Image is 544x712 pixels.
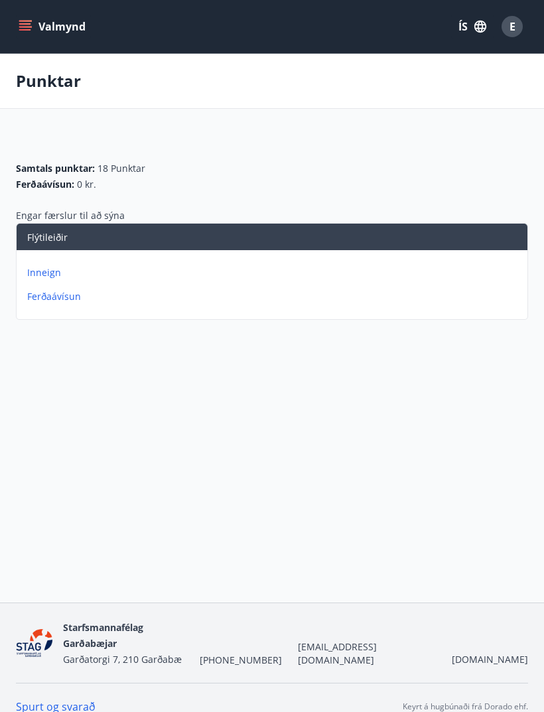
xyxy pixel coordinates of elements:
[16,209,125,222] span: Engar færslur til að sýna
[451,15,494,38] button: ÍS
[510,19,515,34] span: E
[27,266,522,279] p: Inneign
[200,654,282,667] span: [PHONE_NUMBER]
[27,290,522,303] p: Ferðaávísun
[27,231,68,244] span: Flýtileiðir
[16,162,95,175] span: Samtals punktar :
[16,629,52,658] img: f9nZqfE5Hla40zJtSLG9gAxpRKs3y8Z4jkejRfkE.png
[452,653,528,666] a: [DOMAIN_NAME]
[496,11,528,42] button: E
[16,15,91,38] button: menu
[98,162,145,175] span: 18 Punktar
[77,178,96,191] span: 0 kr.
[63,621,143,650] span: Starfsmannafélag Garðabæjar
[16,70,81,92] p: Punktar
[298,640,436,667] span: [EMAIL_ADDRESS][DOMAIN_NAME]
[16,178,74,191] span: Ferðaávísun :
[63,653,182,666] span: Garðatorgi 7, 210 Garðabæ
